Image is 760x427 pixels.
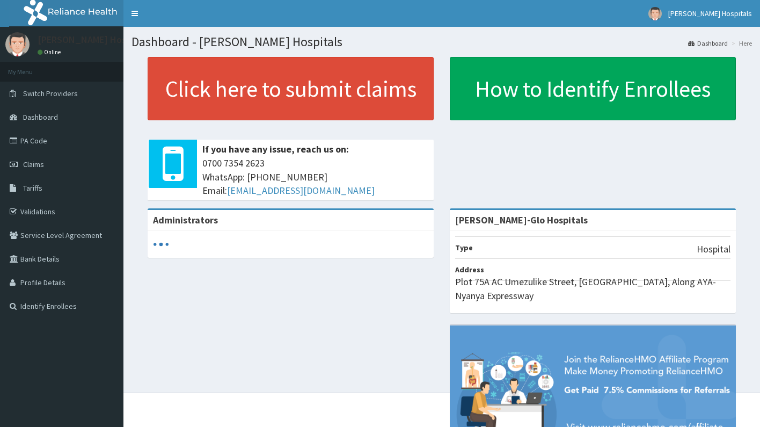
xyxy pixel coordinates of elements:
[23,112,58,122] span: Dashboard
[455,214,588,226] strong: [PERSON_NAME]-Glo Hospitals
[455,243,473,252] b: Type
[202,156,428,198] span: 0700 7354 2623 WhatsApp: [PHONE_NUMBER] Email:
[38,35,150,45] p: [PERSON_NAME] Hospitals
[23,160,44,169] span: Claims
[227,184,375,197] a: [EMAIL_ADDRESS][DOMAIN_NAME]
[202,143,349,155] b: If you have any issue, reach us on:
[23,89,78,98] span: Switch Providers
[648,7,662,20] img: User Image
[729,39,752,48] li: Here
[450,57,736,120] a: How to Identify Enrollees
[688,39,728,48] a: Dashboard
[455,275,730,302] p: Plot 75A AC Umezulike Street, [GEOGRAPHIC_DATA], Along AYA-Nyanya Expressway
[153,236,169,252] svg: audio-loading
[38,48,63,56] a: Online
[697,242,730,256] p: Hospital
[153,214,218,226] b: Administrators
[131,35,752,49] h1: Dashboard - [PERSON_NAME] Hospitals
[23,183,42,193] span: Tariffs
[5,32,30,56] img: User Image
[148,57,434,120] a: Click here to submit claims
[668,9,752,18] span: [PERSON_NAME] Hospitals
[455,265,484,274] b: Address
